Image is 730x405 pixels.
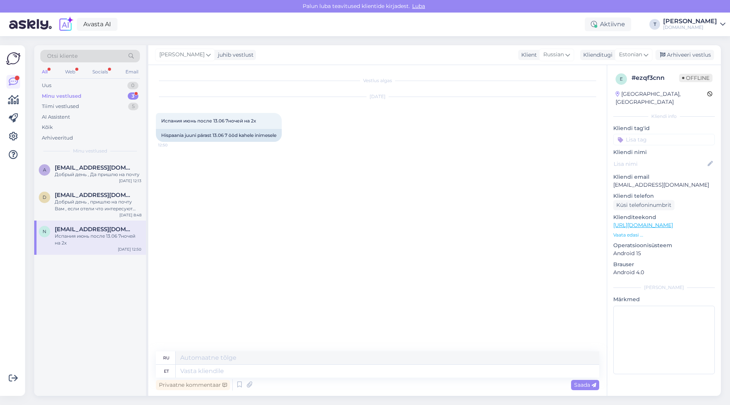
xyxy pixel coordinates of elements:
div: Web [63,67,77,77]
div: juhib vestlust [215,51,254,59]
div: Uus [42,82,51,89]
div: Hispaania juuni pärast 13.06 7 ööd kahele inimesele [156,129,282,142]
div: 0 [127,82,138,89]
span: e [620,76,623,82]
span: Luba [410,3,427,10]
div: AI Assistent [42,113,70,121]
div: Kõik [42,124,53,131]
img: Askly Logo [6,51,21,66]
p: Märkmed [613,295,715,303]
p: Android 4.0 [613,268,715,276]
a: [PERSON_NAME][DOMAIN_NAME] [663,18,725,30]
input: Lisa nimi [614,160,706,168]
div: Добрый день , Да пришлю на почту [55,171,141,178]
p: Kliendi email [613,173,715,181]
div: [PERSON_NAME] [613,284,715,291]
div: Kliendi info [613,113,715,120]
div: Добрый день , пришлю на почту Вам , если отели что интересуют Вас? Или какой бюджет на семью прим... [55,199,141,212]
p: Klienditeekond [613,213,715,221]
div: All [40,67,49,77]
span: 12:50 [158,142,187,148]
span: [PERSON_NAME] [159,51,205,59]
p: [EMAIL_ADDRESS][DOMAIN_NAME] [613,181,715,189]
p: Brauser [613,260,715,268]
span: Otsi kliente [47,52,78,60]
div: Arhiveeri vestlus [655,50,714,60]
div: Vestlus algas [156,77,599,84]
span: Russian [543,51,564,59]
span: a [43,167,46,173]
span: Natalia2004pa@mail.ru [55,226,134,233]
div: Email [124,67,140,77]
span: Испания июнь после 13.06 7ночей на 2х [161,118,256,124]
div: # ezqf3cnn [632,73,679,83]
div: ru [163,351,170,364]
div: [DATE] 8:48 [119,212,141,218]
div: T [649,19,660,30]
span: N [43,229,46,234]
div: et [164,365,169,378]
div: [DOMAIN_NAME] [663,24,717,30]
div: [PERSON_NAME] [663,18,717,24]
a: Avasta AI [77,18,117,31]
div: Klienditugi [580,51,613,59]
div: Socials [91,67,109,77]
div: Tiimi vestlused [42,103,79,110]
span: Minu vestlused [73,148,107,154]
div: Испания июнь после 13.06 7ночей на 2х [55,233,141,246]
div: Klient [518,51,537,59]
input: Lisa tag [613,134,715,145]
div: 3 [128,92,138,100]
p: Vaata edasi ... [613,232,715,238]
div: Küsi telefoninumbrit [613,200,674,210]
div: Privaatne kommentaar [156,380,230,390]
p: Android 15 [613,249,715,257]
span: Estonian [619,51,642,59]
div: Minu vestlused [42,92,81,100]
div: [GEOGRAPHIC_DATA], [GEOGRAPHIC_DATA] [616,90,707,106]
p: Kliendi telefon [613,192,715,200]
div: [DATE] 12:13 [119,178,141,184]
div: [DATE] [156,93,599,100]
p: Operatsioonisüsteem [613,241,715,249]
div: 5 [128,103,138,110]
p: Kliendi tag'id [613,124,715,132]
div: [DATE] 12:50 [118,246,141,252]
span: Offline [679,74,713,82]
span: Saada [574,381,596,388]
span: a.prokopenko92@gmail.com [55,164,134,171]
div: Arhiveeritud [42,134,73,142]
a: [URL][DOMAIN_NAME] [613,222,673,229]
span: D [43,194,46,200]
img: explore-ai [58,16,74,32]
p: Kliendi nimi [613,148,715,156]
div: Aktiivne [585,17,631,31]
span: Denistsik@mail.ru [55,192,134,199]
